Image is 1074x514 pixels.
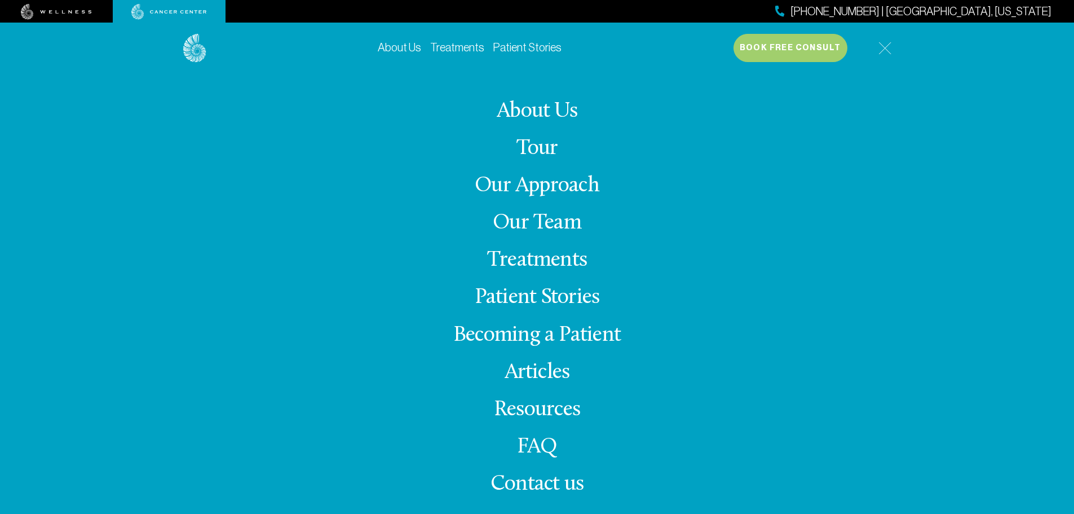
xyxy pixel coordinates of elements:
[21,4,92,20] img: wellness
[493,212,581,234] a: Our Team
[490,473,584,495] span: Contact us
[878,42,891,55] img: icon-hamburger
[475,287,600,309] a: Patient Stories
[430,41,484,54] a: Treatments
[505,362,570,384] a: Articles
[475,175,599,197] a: Our Approach
[497,100,577,122] a: About Us
[790,3,1051,20] span: [PHONE_NUMBER] | [GEOGRAPHIC_DATA], [US_STATE]
[493,41,562,54] a: Patient Stories
[733,34,847,62] button: Book Free Consult
[131,4,207,20] img: cancer center
[183,34,206,63] img: logo
[775,3,1051,20] a: [PHONE_NUMBER] | [GEOGRAPHIC_DATA], [US_STATE]
[494,399,580,421] a: Resources
[453,324,621,346] a: Becoming a Patient
[516,138,558,160] a: Tour
[378,41,421,54] a: About Us
[517,436,558,458] a: FAQ
[487,249,587,271] a: Treatments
